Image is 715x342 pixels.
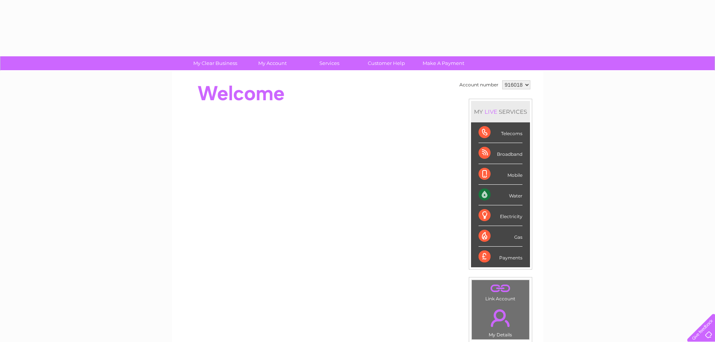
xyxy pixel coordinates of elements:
[479,185,522,205] div: Water
[479,143,522,164] div: Broadband
[355,56,417,70] a: Customer Help
[479,164,522,185] div: Mobile
[471,303,530,340] td: My Details
[479,247,522,267] div: Payments
[458,78,500,91] td: Account number
[479,122,522,143] div: Telecoms
[184,56,246,70] a: My Clear Business
[471,280,530,303] td: Link Account
[298,56,360,70] a: Services
[474,282,527,295] a: .
[479,205,522,226] div: Electricity
[474,305,527,331] a: .
[483,108,499,115] div: LIVE
[479,226,522,247] div: Gas
[241,56,303,70] a: My Account
[471,101,530,122] div: MY SERVICES
[412,56,474,70] a: Make A Payment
